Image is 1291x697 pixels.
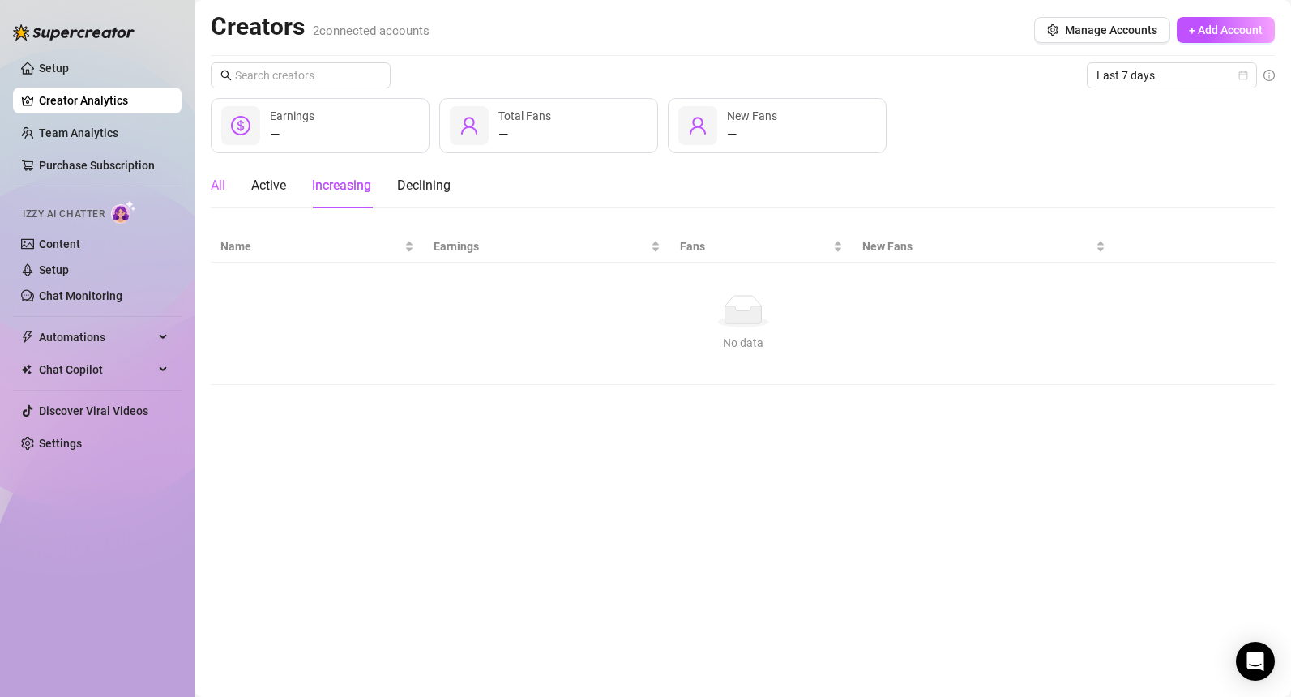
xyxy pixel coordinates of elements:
[1238,71,1248,80] span: calendar
[688,116,707,135] span: user
[39,159,155,172] a: Purchase Subscription
[39,237,80,250] a: Content
[220,70,232,81] span: search
[680,237,830,255] span: Fans
[1034,17,1170,43] button: Manage Accounts
[1263,70,1275,81] span: info-circle
[251,176,286,195] div: Active
[424,231,671,263] th: Earnings
[13,24,135,41] img: logo-BBDzfeDw.svg
[862,237,1092,255] span: New Fans
[1236,642,1275,681] div: Open Intercom Messenger
[39,324,154,350] span: Automations
[853,231,1115,263] th: New Fans
[39,357,154,383] span: Chat Copilot
[39,404,148,417] a: Discover Viral Videos
[1096,63,1247,88] span: Last 7 days
[498,109,551,122] span: Total Fans
[312,176,371,195] div: Increasing
[39,289,122,302] a: Chat Monitoring
[23,207,105,222] span: Izzy AI Chatter
[434,237,648,255] span: Earnings
[21,331,34,344] span: thunderbolt
[39,126,118,139] a: Team Analytics
[39,62,69,75] a: Setup
[460,116,479,135] span: user
[231,116,250,135] span: dollar-circle
[670,231,853,263] th: Fans
[21,364,32,375] img: Chat Copilot
[498,125,551,144] div: —
[397,176,451,195] div: Declining
[111,200,136,224] img: AI Chatter
[1189,24,1263,36] span: + Add Account
[39,88,169,113] a: Creator Analytics
[727,109,777,122] span: New Fans
[39,437,82,450] a: Settings
[211,176,225,195] div: All
[270,125,314,144] div: —
[1065,24,1157,36] span: Manage Accounts
[211,11,430,42] h2: Creators
[39,263,69,276] a: Setup
[270,109,314,122] span: Earnings
[1047,24,1058,36] span: setting
[727,125,777,144] div: —
[220,237,401,255] span: Name
[1177,17,1275,43] button: + Add Account
[235,66,368,84] input: Search creators
[313,24,430,38] span: 2 connected accounts
[211,231,424,263] th: Name
[227,334,1259,352] div: No data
